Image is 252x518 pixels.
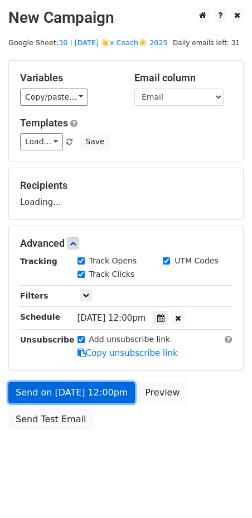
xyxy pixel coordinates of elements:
[8,382,135,403] a: Send on [DATE] 12:00pm
[20,89,88,106] a: Copy/paste...
[20,179,232,208] div: Loading...
[89,334,171,345] label: Add unsubscribe link
[20,257,57,266] strong: Tracking
[134,72,232,84] h5: Email column
[169,38,244,47] a: Daily emails left: 31
[20,133,63,150] a: Load...
[20,179,232,192] h5: Recipients
[8,38,168,47] small: Google Sheet:
[77,313,146,323] span: [DATE] 12:00pm
[20,72,118,84] h5: Variables
[175,255,218,267] label: UTM Codes
[196,465,252,518] iframe: Chat Widget
[59,38,168,47] a: 30 | [DATE] ☀️x Coach☀️ 2025
[89,255,137,267] label: Track Opens
[20,117,68,129] a: Templates
[169,37,244,49] span: Daily emails left: 31
[138,382,187,403] a: Preview
[8,409,93,430] a: Send Test Email
[89,268,135,280] label: Track Clicks
[20,335,75,344] strong: Unsubscribe
[8,8,244,27] h2: New Campaign
[20,237,232,250] h5: Advanced
[80,133,109,150] button: Save
[20,312,60,321] strong: Schedule
[77,348,178,358] a: Copy unsubscribe link
[20,291,49,300] strong: Filters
